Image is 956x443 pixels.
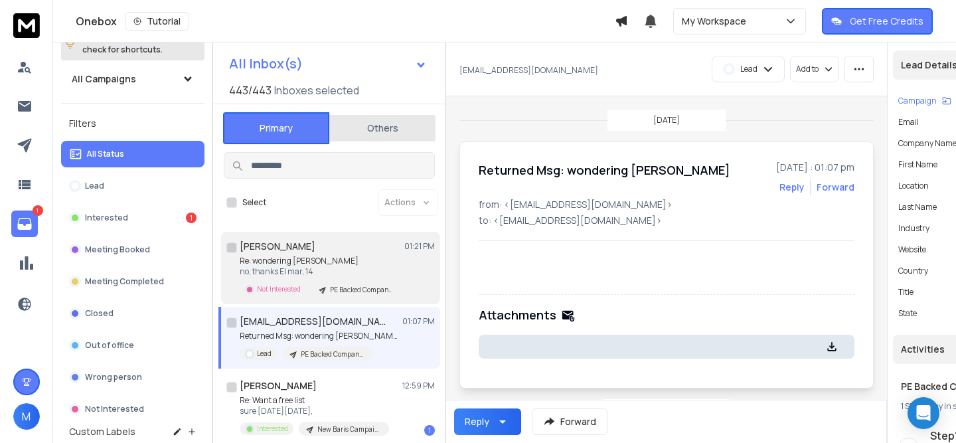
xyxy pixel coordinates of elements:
button: All Campaigns [61,66,204,92]
p: New Baris Campaign [317,424,381,434]
h1: Returned Msg: wondering [PERSON_NAME] [479,161,730,179]
p: Interested [257,424,288,434]
button: All Status [61,141,204,167]
button: Interested1 [61,205,204,231]
a: 1 [11,211,38,237]
button: Wrong person [61,364,204,391]
button: Meeting Booked [61,236,204,263]
div: Reply [465,415,489,428]
p: no, thanks El mar, 14 [240,266,399,277]
p: Last Name [898,202,937,213]
h1: [PERSON_NAME] [240,240,315,253]
p: First Name [898,159,937,170]
button: M [13,403,40,430]
p: title [898,287,914,298]
button: Meeting Completed [61,268,204,295]
p: [EMAIL_ADDRESS][DOMAIN_NAME] [459,65,598,76]
h1: Attachments [479,306,556,324]
p: Get Free Credits [850,15,923,28]
p: sure [DATE][DATE], [240,406,389,416]
p: website [898,244,926,255]
p: 01:07 PM [402,316,435,327]
p: All Status [86,149,124,159]
p: Meeting Completed [85,276,164,287]
h1: All Campaigns [72,72,136,86]
p: Out of office [85,340,134,351]
button: Not Interested [61,396,204,422]
button: Closed [61,300,204,327]
p: from: <[EMAIL_ADDRESS][DOMAIN_NAME]> [479,198,854,211]
button: Tutorial [125,12,189,31]
button: Out of office [61,332,204,359]
p: Closed [85,308,114,319]
h3: Custom Labels [69,425,135,438]
div: 1 [186,213,197,223]
p: 01:21 PM [404,241,435,252]
button: Forward [532,408,607,435]
p: Press to check for shortcuts. [82,30,180,56]
p: Not Interested [85,404,144,414]
p: Campaign [898,96,937,106]
p: industry [898,223,929,234]
button: Reply [779,181,805,194]
button: All Inbox(s) [218,50,438,77]
p: Re: wondering [PERSON_NAME] [240,256,399,266]
button: Others [329,114,436,143]
span: 1 Step [901,400,921,412]
p: Country [898,266,928,276]
p: Email [898,117,919,128]
p: Lead [740,64,757,74]
p: PE Backed Companies [301,349,364,359]
button: Primary [223,112,329,144]
div: Forward [817,181,854,194]
p: Interested [85,213,128,223]
button: Get Free Credits [822,8,933,35]
p: PE Backed Companies [330,285,394,295]
button: Campaign [898,96,951,106]
div: 1 [424,425,435,436]
p: 12:59 PM [402,381,435,391]
h1: All Inbox(s) [229,57,303,70]
p: location [898,181,929,191]
h3: Inboxes selected [274,82,359,98]
p: Returned Msg: wondering [PERSON_NAME] [240,331,399,341]
h1: [EMAIL_ADDRESS][DOMAIN_NAME] [240,315,386,328]
h1: [PERSON_NAME] [240,379,317,393]
p: Lead [257,349,272,359]
button: Lead [61,173,204,199]
span: 443 / 443 [229,82,272,98]
button: Reply [454,408,521,435]
p: Wrong person [85,372,142,383]
p: [DATE] : 01:07 pm [776,161,854,174]
p: My Workspace [682,15,752,28]
p: Meeting Booked [85,244,150,255]
p: Not Interested [257,284,301,294]
p: [DATE] [653,115,680,126]
div: Open Intercom Messenger [908,397,939,429]
p: Re: Want a free list [240,395,389,406]
div: Onebox [76,12,615,31]
p: Lead [85,181,104,191]
p: State [898,308,917,319]
p: 1 [33,205,43,216]
label: Select [242,197,266,208]
p: Add to [796,64,819,74]
p: to: <[EMAIL_ADDRESS][DOMAIN_NAME]> [479,214,854,227]
h3: Filters [61,114,204,133]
